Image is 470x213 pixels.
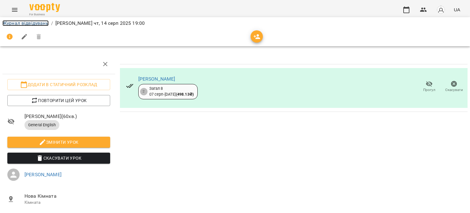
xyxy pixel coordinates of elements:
span: Прогул [423,87,435,93]
div: 2 [140,88,147,95]
span: Змінити урок [12,139,105,146]
div: Загал 8 07 серп - [DATE] [149,86,194,97]
nav: breadcrumb [2,20,468,27]
button: Прогул [417,78,442,95]
span: Скасувати Урок [12,154,105,162]
b: ( 498.13 ₴ ) [176,92,194,97]
span: For Business [29,13,60,17]
span: UA [454,6,460,13]
span: Нова Кімната [24,192,110,200]
button: Скасувати [442,78,466,95]
button: Змінити урок [7,137,110,148]
span: Повторити цей урок [12,97,105,104]
a: Журнал відвідувань [2,20,49,26]
p: [PERSON_NAME] чт, 14 серп 2025 19:00 [55,20,145,27]
img: avatar_s.png [437,6,445,14]
a: [PERSON_NAME] [24,172,62,177]
button: Скасувати Урок [7,153,110,164]
span: General English [24,122,59,128]
img: Voopty Logo [29,3,60,12]
button: UA [451,4,463,15]
span: [PERSON_NAME] ( 60 хв. ) [24,113,110,120]
span: Скасувати [445,87,463,93]
span: Додати в статичний розклад [12,81,105,88]
li: / [51,20,53,27]
button: Повторити цей урок [7,95,110,106]
button: Додати в статичний розклад [7,79,110,90]
p: Кімната [24,200,110,206]
a: [PERSON_NAME] [138,76,175,82]
button: Menu [7,2,22,17]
